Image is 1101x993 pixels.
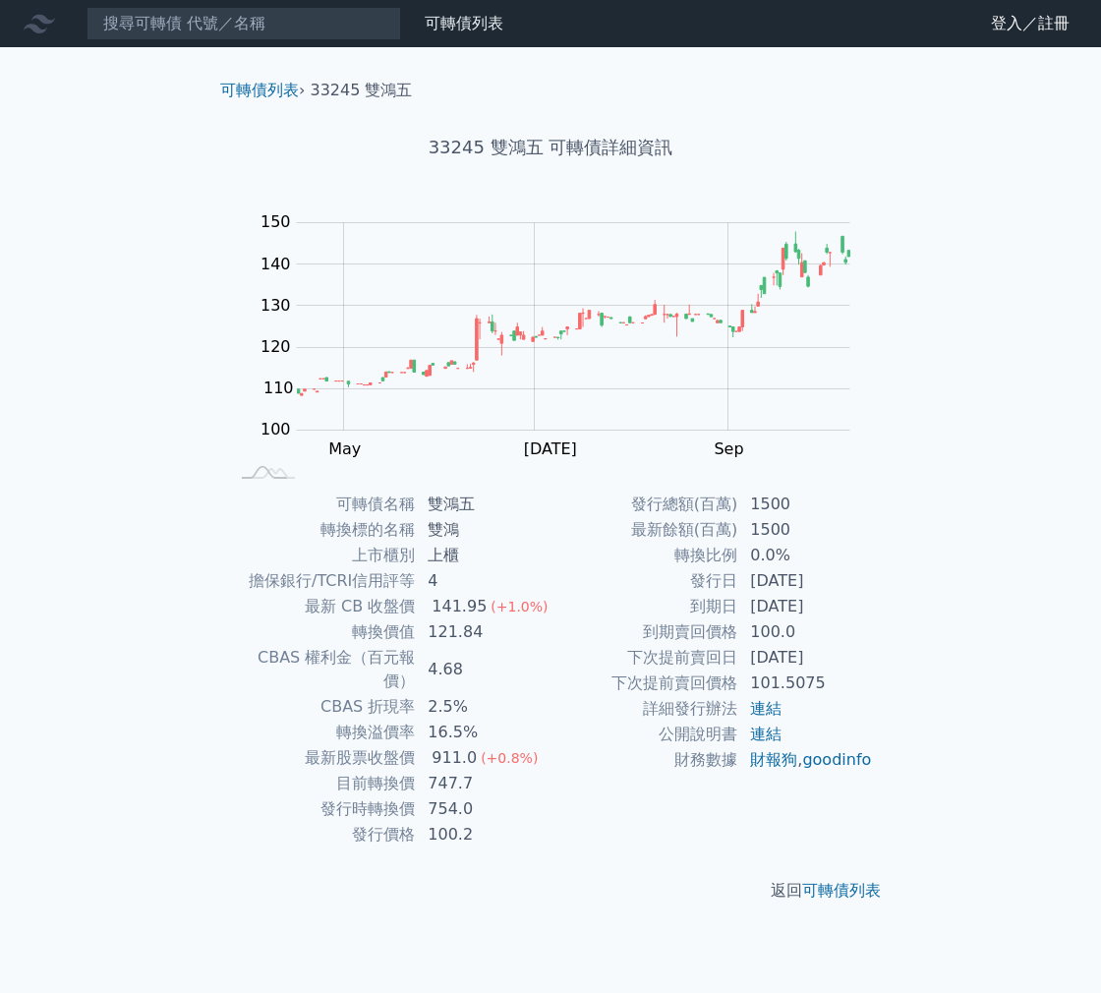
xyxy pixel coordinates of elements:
span: (+0.8%) [481,750,538,766]
td: 發行價格 [228,822,416,847]
td: 轉換標的名稱 [228,517,416,543]
td: [DATE] [738,645,873,671]
td: 0.0% [738,543,873,568]
input: 搜尋可轉債 代號／名稱 [87,7,401,40]
td: 100.2 [416,822,550,847]
td: 4 [416,568,550,594]
li: › [220,79,305,102]
td: 747.7 [416,771,550,796]
tspan: 100 [261,420,291,438]
td: 財務數據 [550,747,738,773]
a: 可轉債列表 [802,881,881,900]
tspan: 140 [261,255,291,273]
td: 4.68 [416,645,550,694]
td: CBAS 權利金（百元報價） [228,645,416,694]
h1: 33245 雙鴻五 可轉債詳細資訊 [204,134,897,161]
tspan: May [328,439,361,458]
li: 33245 雙鴻五 [311,79,413,102]
td: 可轉債名稱 [228,492,416,517]
td: 下次提前賣回日 [550,645,738,671]
td: 1500 [738,517,873,543]
tspan: 120 [261,337,291,356]
td: 發行日 [550,568,738,594]
span: (+1.0%) [491,599,548,614]
td: 1500 [738,492,873,517]
td: [DATE] [738,594,873,619]
td: 公開說明書 [550,722,738,747]
a: 財報狗 [750,750,797,769]
td: 上市櫃別 [228,543,416,568]
p: 返回 [204,879,897,903]
a: 登入／註冊 [975,8,1085,39]
a: 連結 [750,725,782,743]
td: 到期日 [550,594,738,619]
td: 詳細發行辦法 [550,696,738,722]
td: 最新 CB 收盤價 [228,594,416,619]
td: 上櫃 [416,543,550,568]
td: 最新股票收盤價 [228,745,416,771]
td: 雙鴻五 [416,492,550,517]
td: 101.5075 [738,671,873,696]
g: Chart [251,212,880,458]
td: 16.5% [416,720,550,745]
td: 121.84 [416,619,550,645]
td: 754.0 [416,796,550,822]
td: 目前轉換價 [228,771,416,796]
a: 可轉債列表 [425,14,503,32]
td: 2.5% [416,694,550,720]
tspan: 150 [261,212,291,231]
td: 100.0 [738,619,873,645]
tspan: [DATE] [524,439,577,458]
td: 發行總額(百萬) [550,492,738,517]
div: 911.0 [428,746,481,770]
td: 轉換價值 [228,619,416,645]
td: 到期賣回價格 [550,619,738,645]
tspan: 110 [263,379,294,397]
td: 發行時轉換價 [228,796,416,822]
td: [DATE] [738,568,873,594]
td: , [738,747,873,773]
td: 最新餘額(百萬) [550,517,738,543]
div: 141.95 [428,595,491,618]
td: 下次提前賣回價格 [550,671,738,696]
td: 轉換比例 [550,543,738,568]
tspan: Sep [714,439,743,458]
td: 擔保銀行/TCRI信用評等 [228,568,416,594]
tspan: 130 [261,296,291,315]
td: 雙鴻 [416,517,550,543]
a: goodinfo [802,750,871,769]
td: CBAS 折現率 [228,694,416,720]
a: 可轉債列表 [220,81,299,99]
a: 連結 [750,699,782,718]
td: 轉換溢價率 [228,720,416,745]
